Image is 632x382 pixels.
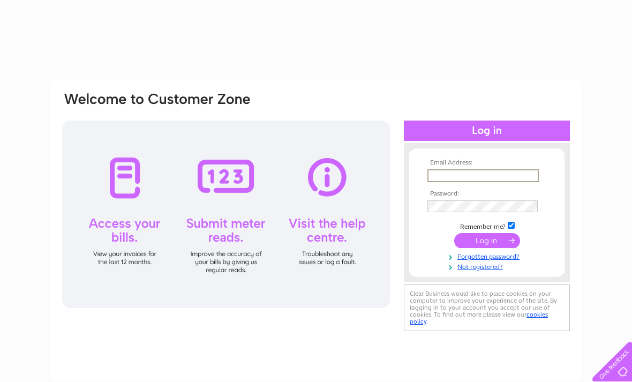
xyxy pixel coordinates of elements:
td: Remember me? [425,220,549,231]
input: Submit [454,233,520,248]
th: Password: [425,190,549,198]
div: Clear Business would like to place cookies on your computer to improve your experience of the sit... [404,284,570,331]
a: cookies policy [410,311,548,325]
th: Email Address: [425,159,549,167]
a: Not registered? [427,261,549,271]
a: Forgotten password? [427,251,549,261]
